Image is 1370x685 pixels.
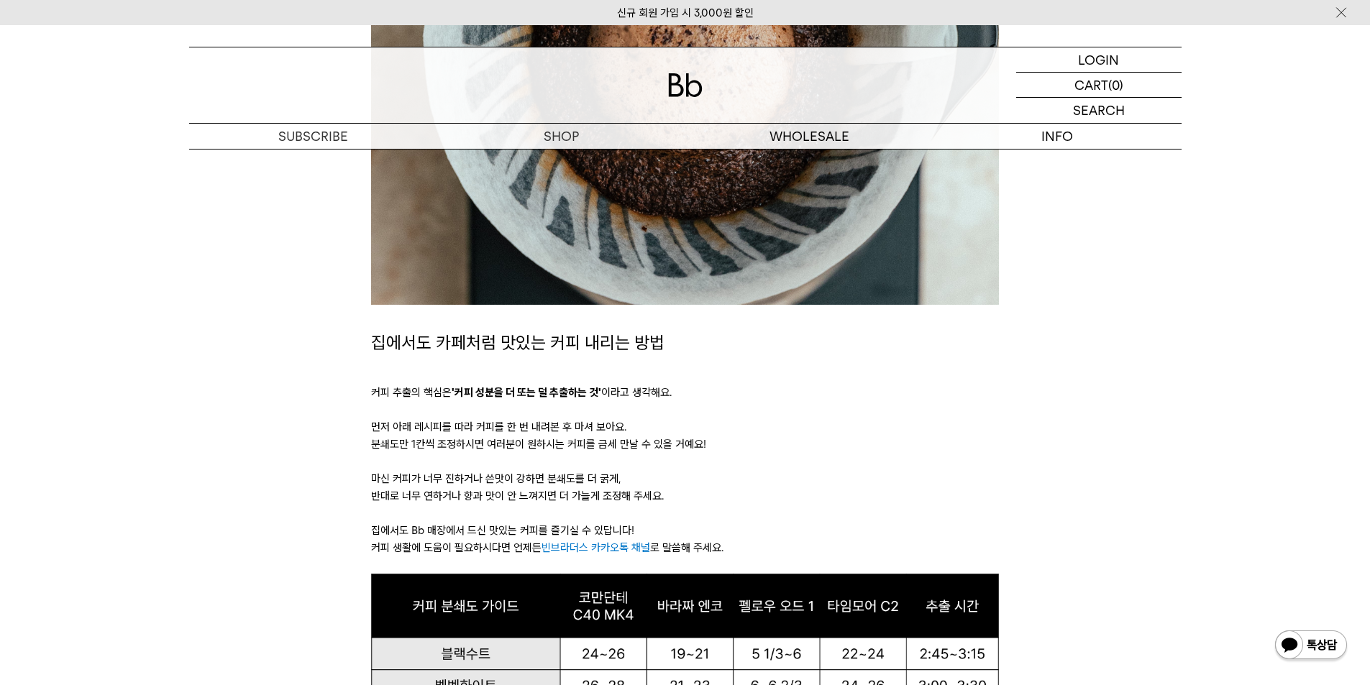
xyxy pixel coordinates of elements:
[1016,47,1182,73] a: LOGIN
[668,73,703,97] img: 로고
[452,386,601,399] b: '커피 성분을 더 또는 덜 추출하는 것'
[685,124,933,149] p: WHOLESALE
[371,384,999,401] p: 커피 추출의 핵심은 이라고 생각해요.
[371,487,999,505] p: 반대로 너무 연하거나 향과 맛이 안 느껴지면 더 가늘게 조정해 주세요.
[1078,47,1119,72] p: LOGIN
[542,541,650,554] a: 빈브라더스 카카오톡 채널
[189,124,437,149] a: SUBSCRIBE
[371,522,999,539] p: 집에서도 Bb 매장에서 드신 맛있는 커피를 즐기실 수 있답니다!
[371,332,665,353] span: 집에서도 카페처럼 맛있는 커피 내리는 방법
[1074,73,1108,97] p: CART
[1108,73,1123,97] p: (0)
[933,124,1182,149] p: INFO
[437,124,685,149] a: SHOP
[371,436,999,453] p: 분쇄도만 1칸씩 조정하시면 여러분이 원하시는 커피를 금세 만날 수 있을 거예요!
[371,539,999,556] p: 커피 생활에 도움이 필요하시다면 언제든 로 말씀해 주세요.
[371,418,999,436] p: 먼저 아래 레시피를 따라 커피를 한 번 내려본 후 마셔 보아요.
[1073,98,1125,123] p: SEARCH
[371,470,999,487] p: 마신 커피가 너무 진하거나 쓴맛이 강하면 분쇄도를 더 굵게,
[1274,629,1348,663] img: 카카오톡 채널 1:1 채팅 버튼
[617,6,754,19] a: 신규 회원 가입 시 3,000원 할인
[1016,73,1182,98] a: CART (0)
